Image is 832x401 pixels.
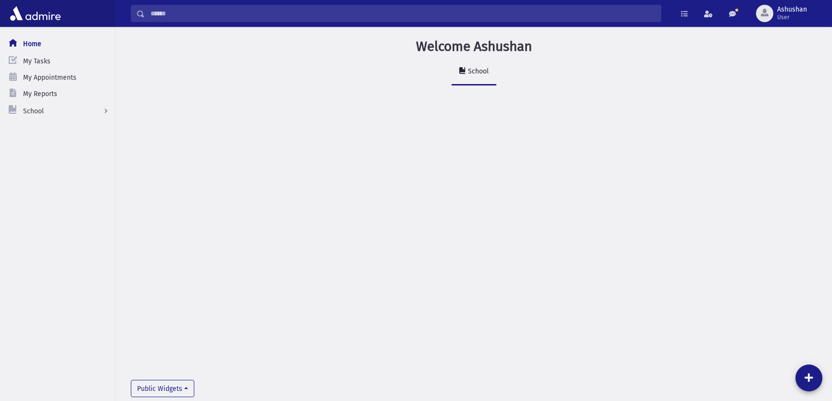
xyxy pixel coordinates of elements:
span: Home [23,40,41,48]
span: School [23,107,44,115]
span: Ashushan [777,6,807,13]
button: Public Widgets [131,380,194,397]
span: User [777,13,807,21]
a: School [452,59,496,85]
h3: Welcome Ashushan [416,38,532,55]
div: School [466,67,489,75]
span: My Appointments [23,73,76,82]
span: My Tasks [23,57,50,65]
input: Search [145,5,661,22]
span: My Reports [23,90,57,98]
img: AdmirePro [8,4,63,23]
